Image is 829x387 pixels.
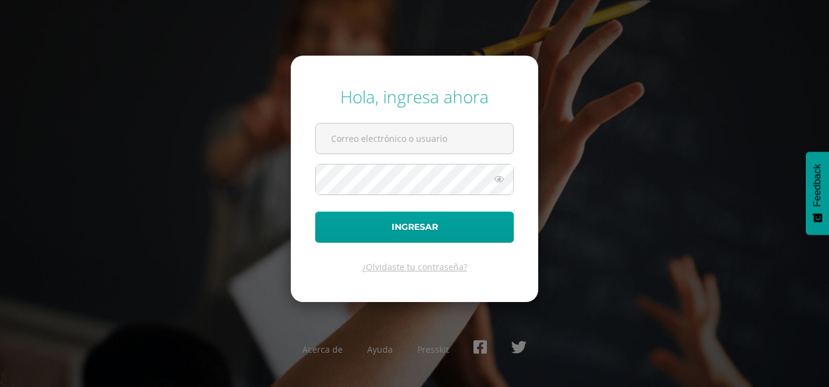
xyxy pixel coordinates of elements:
[362,261,467,273] a: ¿Olvidaste tu contraseña?
[367,344,393,355] a: Ayuda
[315,85,514,108] div: Hola, ingresa ahora
[315,212,514,243] button: Ingresar
[302,344,343,355] a: Acerca de
[812,164,823,207] span: Feedback
[417,344,449,355] a: Presskit
[316,123,513,153] input: Correo electrónico o usuario
[806,152,829,235] button: Feedback - Mostrar encuesta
